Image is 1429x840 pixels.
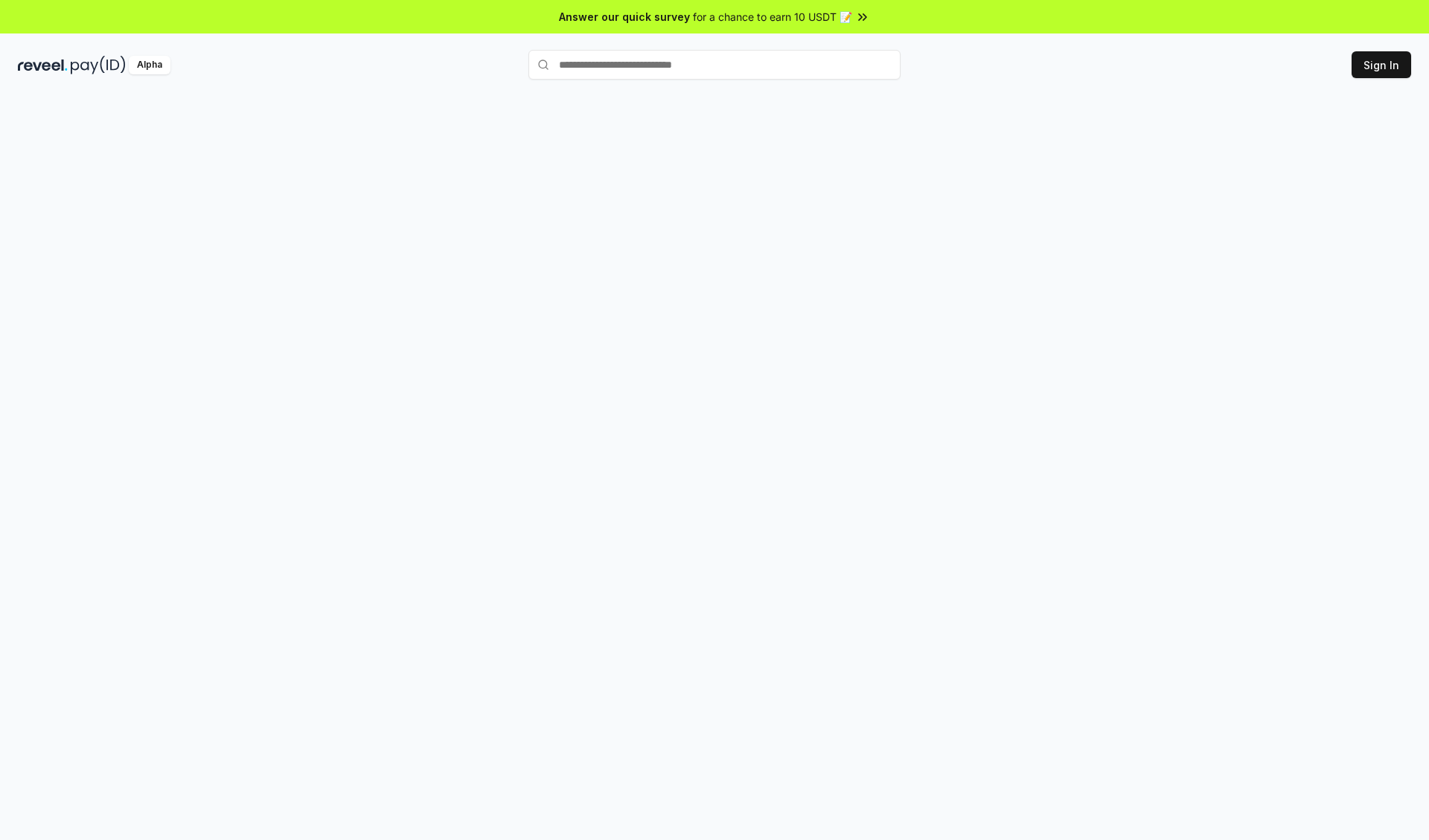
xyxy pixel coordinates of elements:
img: pay_id [71,56,126,74]
span: for a chance to earn 10 USDT 📝 [693,9,852,25]
div: Alpha [129,56,170,74]
img: reveel_dark [18,56,68,74]
span: Answer our quick survey [559,9,690,25]
button: Sign In [1352,51,1411,78]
